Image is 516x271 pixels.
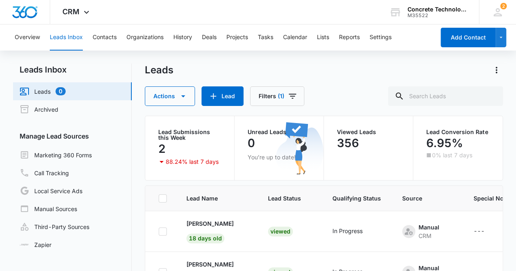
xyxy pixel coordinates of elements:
a: Local Service Ads [20,186,82,196]
p: 0 [248,137,255,150]
a: Archived [20,104,58,114]
div: - - Select to Edit Field [402,223,454,240]
span: Special Notes [474,194,512,203]
button: Leads Inbox [50,24,83,51]
button: Lists [317,24,329,51]
span: Lead Name [186,194,237,203]
button: Contacts [93,24,117,51]
p: Viewed Leads [337,129,400,135]
div: - - Select to Edit Field [474,227,499,236]
div: --- [474,227,485,236]
button: Projects [226,24,248,51]
input: Search Leads [388,86,503,106]
p: 356 [337,137,359,150]
span: (1) [278,93,284,99]
p: You’re up to date! [248,153,310,161]
a: Leads0 [20,86,66,96]
div: - - Select to Edit Field [332,227,377,236]
h2: Leads Inbox [13,64,132,76]
p: 88.24% last 7 days [166,159,219,165]
a: [PERSON_NAME]18 days old [186,219,234,242]
div: account id [407,13,467,18]
h3: Manage Lead Sources [13,131,132,141]
p: Lead Conversion Rate [426,129,489,135]
div: account name [407,6,467,13]
p: Lead Submissions this Week [158,129,221,141]
span: 2 [500,3,507,9]
div: notifications count [500,3,507,9]
div: Manual [419,223,439,231]
button: Overview [15,24,40,51]
p: [PERSON_NAME] [186,219,234,228]
span: Lead Status [268,194,301,203]
button: Lead [202,86,244,106]
button: Tasks [258,24,273,51]
button: Deals [202,24,217,51]
p: 0% last 7 days [432,152,472,158]
div: CRM [419,231,439,240]
button: Filters [250,86,304,106]
a: Zapier [20,240,51,249]
div: - - Select to Edit Field [186,219,248,243]
button: History [173,24,192,51]
button: Actions [145,86,195,106]
p: Unread Leads [248,129,310,135]
a: Call Tracking [20,168,69,178]
div: Viewed [268,227,293,236]
span: 18 days old [186,234,224,243]
span: CRM [62,7,80,16]
button: Organizations [126,24,164,51]
a: Third-Party Sources [20,222,89,231]
span: Qualifying Status [332,194,383,203]
button: Add Contact [441,28,496,47]
div: In Progress [332,227,363,235]
p: 2 [158,142,166,155]
button: Actions [490,64,503,77]
button: Settings [370,24,392,51]
a: Manual Sources [20,204,77,214]
a: Marketing 360 Forms [20,150,92,160]
p: [PERSON_NAME] [186,260,234,269]
span: Source [402,194,442,203]
p: 6.95% [426,137,463,150]
button: Calendar [283,24,307,51]
h1: Leads [145,64,173,76]
button: Reports [339,24,360,51]
a: Viewed [268,228,293,235]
